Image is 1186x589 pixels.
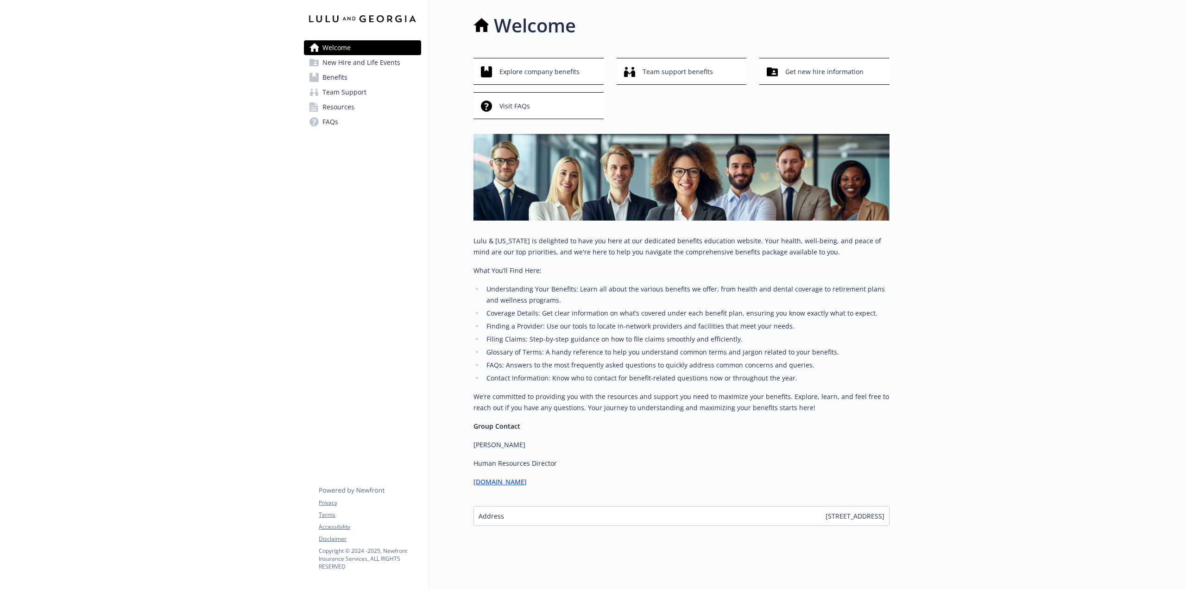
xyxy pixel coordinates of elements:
span: Get new hire information [785,63,864,81]
a: Benefits [304,70,421,85]
a: Welcome [304,40,421,55]
button: Explore company benefits [473,58,604,85]
li: Filing Claims: Step-by-step guidance on how to file claims smoothly and efficiently. [484,334,889,345]
li: Glossary of Terms: A handy reference to help you understand common terms and jargon related to yo... [484,347,889,358]
li: Finding a Provider: Use our tools to locate in-network providers and facilities that meet your ne... [484,321,889,332]
p: What You’ll Find Here: [473,265,889,276]
span: FAQs [322,114,338,129]
a: Team Support [304,85,421,100]
button: Visit FAQs [473,92,604,119]
span: New Hire and Life Events [322,55,400,70]
span: Team support benefits [643,63,713,81]
li: Contact Information: Know who to contact for benefit-related questions now or throughout the year. [484,373,889,384]
a: New Hire and Life Events [304,55,421,70]
h1: Welcome [494,12,576,39]
strong: Group Contact [473,422,520,431]
span: Resources [322,100,354,114]
a: FAQs [304,114,421,129]
button: Team support benefits [617,58,747,85]
p: Copyright © 2024 - 2025 , Newfront Insurance Services, ALL RIGHTS RESERVED [319,547,421,570]
span: Address [479,511,504,521]
p: We’re committed to providing you with the resources and support you need to maximize your benefit... [473,391,889,413]
a: [DOMAIN_NAME] [473,477,527,486]
span: Team Support [322,85,366,100]
img: overview page banner [473,134,889,221]
span: Welcome [322,40,351,55]
li: Coverage Details: Get clear information on what’s covered under each benefit plan, ensuring you k... [484,308,889,319]
span: [STREET_ADDRESS] [826,511,884,521]
a: Accessibility [319,523,421,531]
a: Disclaimer [319,535,421,543]
span: Explore company benefits [499,63,580,81]
a: Resources [304,100,421,114]
span: Visit FAQs [499,97,530,115]
li: FAQs: Answers to the most frequently asked questions to quickly address common concerns and queries. [484,360,889,371]
button: Get new hire information [759,58,889,85]
p: [PERSON_NAME] [473,439,889,450]
li: Understanding Your Benefits: Learn all about the various benefits we offer, from health and denta... [484,284,889,306]
span: Benefits [322,70,347,85]
a: Terms [319,511,421,519]
p: Human Resources Director [473,458,889,469]
a: Privacy [319,499,421,507]
p: Lulu & [US_STATE] is delighted to have you here at our dedicated benefits education website. Your... [473,235,889,258]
